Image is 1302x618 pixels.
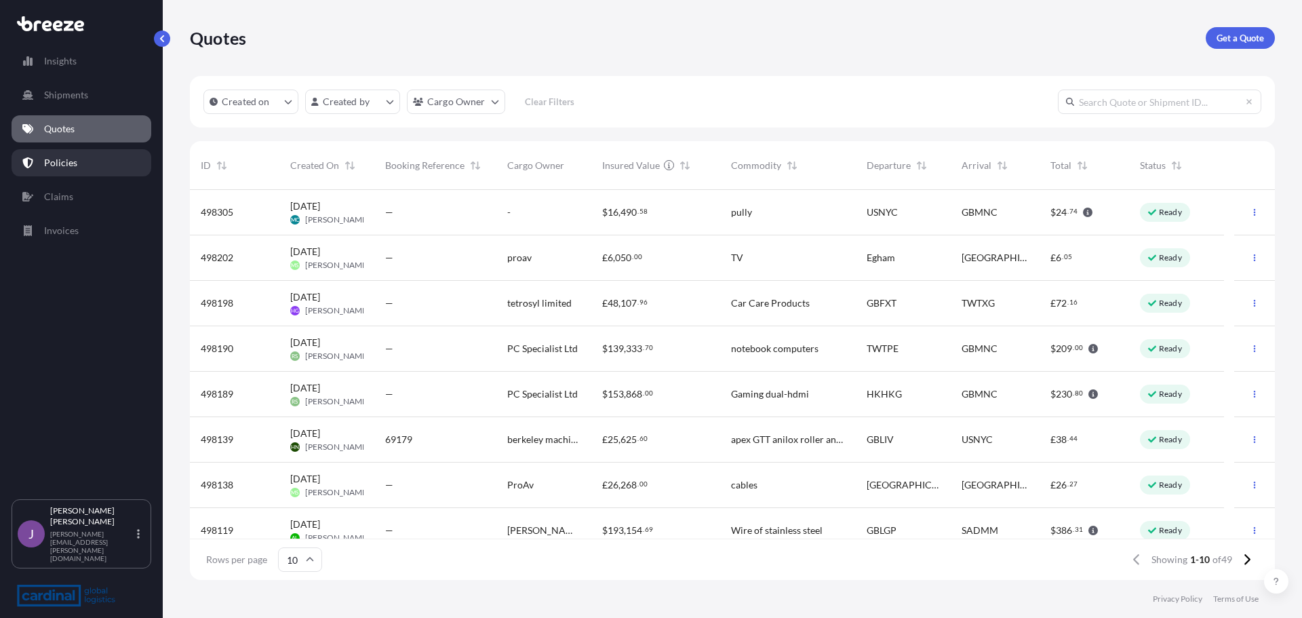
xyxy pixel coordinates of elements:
span: USNYC [962,433,993,446]
p: Policies [44,156,77,170]
span: Car Care Products [731,296,810,310]
span: $ [602,344,608,353]
span: 209 [1056,344,1072,353]
span: . [632,254,633,259]
span: Departure [867,159,911,172]
span: 70 [645,345,653,350]
span: . [637,436,639,441]
span: [PERSON_NAME] [305,396,370,407]
p: Shipments [44,88,88,102]
span: HG [291,304,299,317]
span: Arrival [962,159,991,172]
span: 498139 [201,433,233,446]
span: £ [1050,435,1056,444]
span: 27 [1069,482,1078,486]
span: RS [292,395,298,408]
span: AL [292,531,298,545]
p: Get a Quote [1217,31,1264,45]
span: GBMNC [962,342,998,355]
p: Ready [1159,343,1182,354]
span: 498189 [201,387,233,401]
span: USNYC [867,206,898,219]
span: MC [291,213,299,227]
a: Privacy Policy [1153,594,1202,604]
span: MS [291,258,298,272]
span: 498202 [201,251,233,265]
button: Clear Filters [512,91,588,113]
span: 69179 [385,433,412,446]
span: 38 [1056,435,1067,444]
p: Ready [1159,207,1182,218]
button: Sort [342,157,358,174]
p: Quotes [190,27,246,49]
span: . [637,209,639,214]
p: [PERSON_NAME] [PERSON_NAME] [50,505,134,527]
span: . [637,482,639,486]
p: Insights [44,54,77,68]
button: Sort [467,157,484,174]
span: SADMM [962,524,998,537]
span: 154 [626,526,642,535]
span: HN [291,440,299,454]
span: £ [1050,298,1056,308]
button: Sort [677,157,693,174]
span: — [385,251,393,265]
span: 6 [1056,253,1061,263]
span: GBLGP [867,524,896,537]
span: 96 [639,300,648,305]
span: 153 [608,389,624,399]
span: ProAv [507,478,534,492]
span: , [618,208,620,217]
button: Sort [784,157,800,174]
span: 44 [1069,436,1078,441]
span: , [618,435,620,444]
span: of 49 [1212,553,1232,566]
span: 498198 [201,296,233,310]
span: $ [1050,208,1056,217]
span: [DATE] [290,290,320,304]
span: , [624,389,626,399]
span: [PERSON_NAME] [305,305,370,316]
span: GBLIV [867,433,894,446]
p: Created on [222,95,270,109]
span: Total [1050,159,1071,172]
span: [PERSON_NAME] [305,442,370,452]
span: berkeley machinery [507,433,580,446]
span: Cargo Owner [507,159,564,172]
span: PC Specialist Ltd [507,387,578,401]
a: Get a Quote [1206,27,1275,49]
span: 498119 [201,524,233,537]
button: createdBy Filter options [305,90,400,114]
span: [DATE] [290,472,320,486]
span: TWTXG [962,296,995,310]
a: Invoices [12,217,151,244]
p: Cargo Owner [427,95,486,109]
span: . [1073,391,1074,395]
span: . [637,300,639,305]
span: , [618,480,620,490]
span: — [385,478,393,492]
p: [PERSON_NAME][EMAIL_ADDRESS][PERSON_NAME][DOMAIN_NAME] [50,530,134,562]
span: £ [602,253,608,263]
span: $ [1050,526,1056,535]
span: RS [292,349,298,363]
span: [PERSON_NAME] [305,260,370,271]
span: 386 [1056,526,1072,535]
span: , [624,526,626,535]
span: . [643,527,644,532]
span: J [28,527,34,541]
button: Sort [994,157,1010,174]
span: proav [507,251,532,265]
span: 490 [620,208,637,217]
p: Ready [1159,298,1182,309]
span: 80 [1075,391,1083,395]
p: Terms of Use [1213,594,1259,604]
span: MS [291,486,298,499]
span: [PERSON_NAME] [305,533,370,543]
span: £ [602,435,608,444]
span: Gaming dual-hdmi [731,387,809,401]
a: Insights [12,47,151,75]
span: £ [1050,480,1056,490]
span: Showing [1151,553,1187,566]
span: GBMNC [962,387,998,401]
